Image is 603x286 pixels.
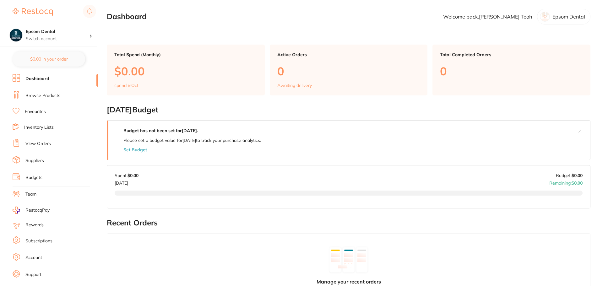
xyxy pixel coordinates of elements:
[556,173,583,178] p: Budget:
[25,222,44,228] a: Rewards
[25,272,41,278] a: Support
[572,173,583,178] strong: $0.00
[123,147,147,152] button: Set Budget
[13,51,85,67] button: $0.00 in your order
[25,175,42,181] a: Budgets
[13,207,20,214] img: RestocqPay
[107,12,147,21] h2: Dashboard
[107,219,590,227] h2: Recent Orders
[25,238,52,244] a: Subscriptions
[549,178,583,186] p: Remaining:
[128,173,139,178] strong: $0.00
[115,178,139,186] p: [DATE]
[114,83,139,88] p: spend in Oct
[123,128,198,133] strong: Budget has not been set for [DATE] .
[13,5,53,19] a: Restocq Logo
[440,52,583,57] p: Total Completed Orders
[114,65,257,78] p: $0.00
[13,8,53,16] img: Restocq Logo
[107,105,590,114] h2: [DATE] Budget
[115,173,139,178] p: Spent:
[26,36,89,42] p: Switch account
[552,14,585,19] p: Epsom Dental
[114,52,257,57] p: Total Spend (Monthly)
[107,45,265,95] a: Total Spend (Monthly)$0.00spend inOct
[13,207,50,214] a: RestocqPay
[25,109,46,115] a: Favourites
[25,93,60,99] a: Browse Products
[25,158,44,164] a: Suppliers
[443,14,532,19] p: Welcome back, [PERSON_NAME] Teoh
[25,141,51,147] a: View Orders
[440,65,583,78] p: 0
[25,76,49,82] a: Dashboard
[10,29,22,41] img: Epsom Dental
[432,45,590,95] a: Total Completed Orders0
[24,124,54,131] a: Inventory Lists
[317,279,381,284] h4: Manage your recent orders
[270,45,428,95] a: Active Orders0Awaiting delivery
[25,207,50,213] span: RestocqPay
[25,255,42,261] a: Account
[277,52,420,57] p: Active Orders
[123,138,261,143] p: Please set a budget value for [DATE] to track your purchase analytics.
[26,29,89,35] h4: Epsom Dental
[572,180,583,186] strong: $0.00
[277,83,312,88] p: Awaiting delivery
[277,65,420,78] p: 0
[25,191,36,197] a: Team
